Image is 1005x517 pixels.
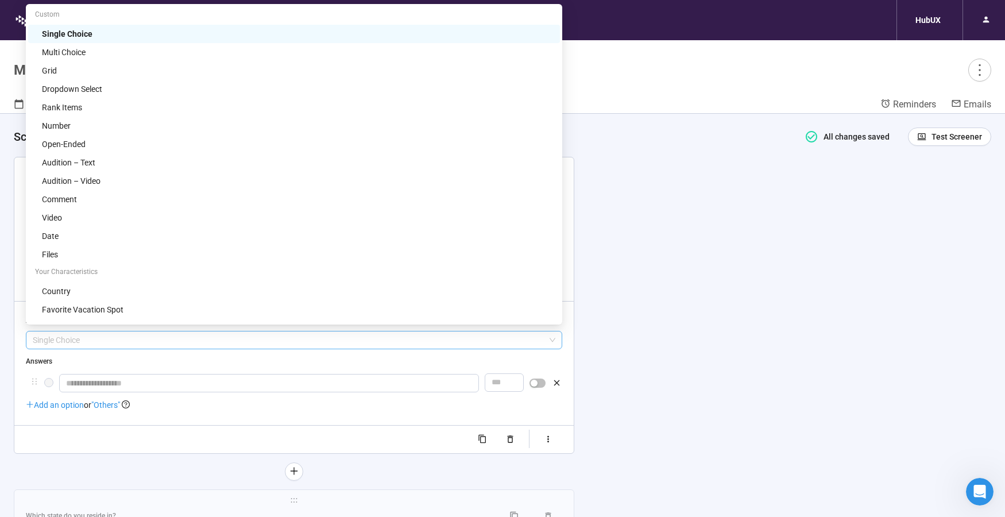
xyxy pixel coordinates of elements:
[28,98,560,117] div: Rank Items
[28,43,560,61] div: Multi Choice
[42,138,553,151] div: Open-Ended
[28,153,560,172] div: Audition – Text
[42,230,553,242] div: Date
[909,9,948,31] div: HubUX
[42,119,553,132] div: Number
[26,374,562,394] div: holder
[42,248,553,261] div: Files
[964,99,991,110] span: Emails
[28,245,560,264] div: Files
[818,132,890,141] span: All changes saved
[42,101,553,114] div: Rank Items
[28,135,560,153] div: Open-Ended
[42,64,553,77] div: Grid
[42,28,553,40] div: Single Choice
[28,190,560,209] div: Comment
[14,62,355,78] h1: McD - Mtn West: [MEDICAL_DATA] Consumer Voice FG
[42,156,553,169] div: Audition – Text
[28,61,560,80] div: Grid
[42,285,553,298] div: Country
[880,98,936,112] a: Reminders
[908,128,991,146] button: Test Screener
[26,400,34,408] span: plus
[28,264,560,282] div: Your Characteristics
[33,331,555,349] span: Single Choice
[28,282,560,300] div: Country
[91,400,120,410] span: "Others"
[289,466,299,476] span: plus
[42,303,553,316] div: Favorite Vacation Spot
[122,400,130,408] span: question-circle
[28,6,560,25] div: Custom
[28,300,560,319] div: Favorite Vacation Spot
[42,322,553,334] div: Recruitment source id
[28,209,560,227] div: Video
[28,25,560,43] div: Single Choice
[42,193,553,206] div: Comment
[28,172,560,190] div: Audition – Video
[951,98,991,112] a: Emails
[84,400,91,410] span: or
[26,400,84,410] span: Add an option
[972,62,987,78] span: more
[42,83,553,95] div: Dropdown Select
[42,46,553,59] div: Multi Choice
[966,478,994,506] iframe: Intercom live chat
[931,130,982,143] span: Test Screener
[42,211,553,224] div: Video
[893,99,936,110] span: Reminders
[28,227,560,245] div: Date
[26,496,562,504] span: holder
[28,117,560,135] div: Number
[14,129,788,145] h4: Screener
[14,98,60,113] a: Booking
[28,319,560,337] div: Recruitment source id
[30,377,38,385] span: holder
[968,59,991,82] button: more
[42,175,553,187] div: Audition – Video
[285,462,303,481] button: plus
[26,356,562,367] div: Answers
[28,80,560,98] div: Dropdown Select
